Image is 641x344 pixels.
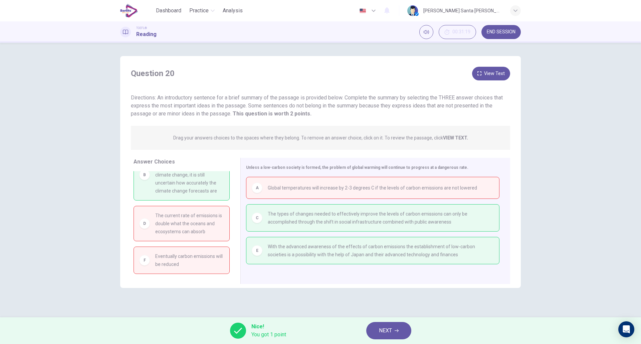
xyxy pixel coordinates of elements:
[472,67,510,80] button: View Text
[134,158,175,165] span: Answer Choices
[156,7,181,15] span: Dashboard
[618,321,634,337] div: Open Intercom Messenger
[187,5,217,17] button: Practice
[231,110,311,117] strong: This question is worth 2 points.
[268,243,494,259] span: With the advanced awareness of the effects of carbon emissions the establishment of low-carbon so...
[136,26,147,30] span: TOEFL®
[136,30,157,38] h1: Reading
[423,7,502,15] div: [PERSON_NAME] Santa [PERSON_NAME]
[139,255,150,266] div: F
[439,25,476,39] button: 00:31:19
[155,252,224,268] span: Eventually carbon emissions will be reduced
[120,4,153,17] a: EduSynch logo
[139,169,150,180] div: B
[173,135,468,140] p: Drag your answers choices to the spaces where they belong. To remove an answer choice, click on i...
[120,4,138,17] img: EduSynch logo
[252,213,262,223] div: C
[379,326,392,335] span: NEXT
[155,155,224,195] span: Even with all of the technological advances made in studying climate change, it is still uncertai...
[251,323,286,331] span: Nice!
[419,25,433,39] div: Mute
[131,68,175,79] h4: Question 20
[220,5,245,17] button: Analysis
[268,184,477,192] span: Global temperatures will increase by 2-3 degrees C if the levels of carbon emissions are not lowered
[366,322,411,339] button: NEXT
[251,331,286,339] span: You got 1 point
[481,25,521,39] button: END SESSION
[487,29,515,35] span: END SESSION
[268,210,494,226] span: The types of changes needed to effectively improve the levels of carbon emissions can only be acc...
[223,7,243,15] span: Analysis
[153,5,184,17] button: Dashboard
[155,212,224,236] span: The current rate of emissions is double what the oceans and ecosystems can absorb
[439,25,476,39] div: Hide
[407,5,418,16] img: Profile picture
[189,7,209,15] span: Practice
[252,183,262,193] div: A
[443,135,468,140] strong: VIEW TEXT.
[131,94,503,117] span: Directions: An introductory sentence for a brief summary of the passage is provided below. Comple...
[252,245,262,256] div: E
[246,165,468,170] span: Unless a low-carbon society is formed, the problem of global warming will continue to progress at...
[452,29,470,35] span: 00:31:19
[359,8,367,13] img: en
[139,218,150,229] div: D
